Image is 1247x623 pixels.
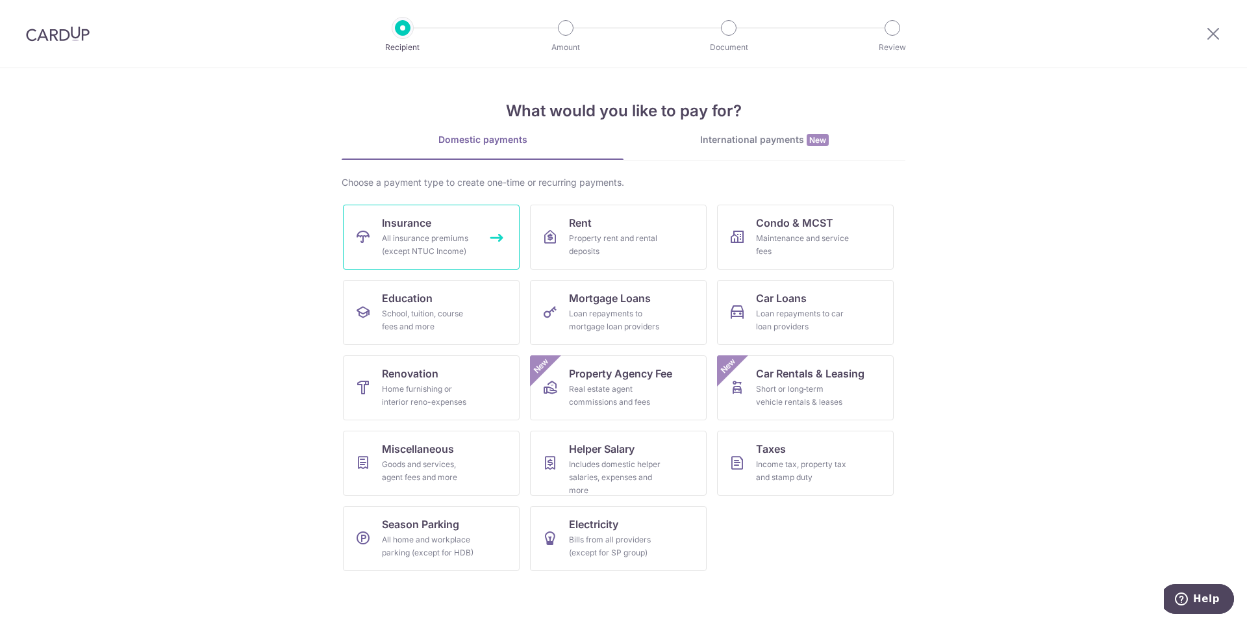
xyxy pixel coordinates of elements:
div: Real estate agent commissions and fees [569,383,662,409]
a: RentProperty rent and rental deposits [530,205,707,270]
span: New [807,134,829,146]
a: Car Rentals & LeasingShort or long‑term vehicle rentals & leasesNew [717,355,894,420]
div: Loan repayments to mortgage loan providers [569,307,662,333]
a: Car LoansLoan repayments to car loan providers [717,280,894,345]
div: Goods and services, agent fees and more [382,458,475,484]
span: Electricity [569,516,618,532]
span: Property Agency Fee [569,366,672,381]
span: Helper Salary [569,441,635,457]
div: International payments [623,133,905,147]
span: Rent [569,215,592,231]
a: Condo & MCSTMaintenance and service fees [717,205,894,270]
a: ElectricityBills from all providers (except for SP group) [530,506,707,571]
img: CardUp [26,26,90,42]
div: Home furnishing or interior reno-expenses [382,383,475,409]
a: EducationSchool, tuition, course fees and more [343,280,520,345]
div: Choose a payment type to create one-time or recurring payments. [342,176,905,189]
div: Short or long‑term vehicle rentals & leases [756,383,850,409]
span: New [718,355,739,377]
p: Recipient [355,41,451,54]
a: Mortgage LoansLoan repayments to mortgage loan providers [530,280,707,345]
span: Insurance [382,215,431,231]
span: Help [29,9,56,21]
a: TaxesIncome tax, property tax and stamp duty [717,431,894,496]
p: Review [844,41,940,54]
div: School, tuition, course fees and more [382,307,475,333]
span: Education [382,290,433,306]
iframe: Opens a widget where you can find more information [1164,584,1234,617]
span: Condo & MCST [756,215,833,231]
h4: What would you like to pay for? [342,99,905,123]
span: Car Loans [756,290,807,306]
div: Bills from all providers (except for SP group) [569,533,662,559]
div: All home and workplace parking (except for HDB) [382,533,475,559]
p: Amount [518,41,614,54]
a: Helper SalaryIncludes domestic helper salaries, expenses and more [530,431,707,496]
span: Renovation [382,366,438,381]
a: Property Agency FeeReal estate agent commissions and feesNew [530,355,707,420]
a: MiscellaneousGoods and services, agent fees and more [343,431,520,496]
div: Domestic payments [342,133,623,146]
a: Season ParkingAll home and workplace parking (except for HDB) [343,506,520,571]
div: Maintenance and service fees [756,232,850,258]
span: Miscellaneous [382,441,454,457]
a: RenovationHome furnishing or interior reno-expenses [343,355,520,420]
div: Property rent and rental deposits [569,232,662,258]
span: Taxes [756,441,786,457]
a: InsuranceAll insurance premiums (except NTUC Income) [343,205,520,270]
p: Document [681,41,777,54]
span: Mortgage Loans [569,290,651,306]
span: Season Parking [382,516,459,532]
span: Car Rentals & Leasing [756,366,864,381]
div: Loan repayments to car loan providers [756,307,850,333]
div: All insurance premiums (except NTUC Income) [382,232,475,258]
span: New [531,355,552,377]
div: Income tax, property tax and stamp duty [756,458,850,484]
div: Includes domestic helper salaries, expenses and more [569,458,662,497]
